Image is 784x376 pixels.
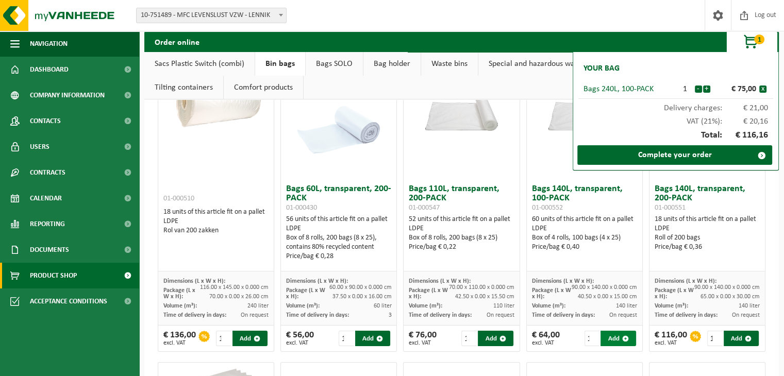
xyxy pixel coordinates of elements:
[409,184,514,212] h3: Bags 110L, transparent, 200-PACK
[722,104,769,112] span: € 21,00
[286,233,391,252] div: Box of 8 rolls, 200 bags (8 x 25), contains 80% recycled content
[30,263,77,288] span: Product Shop
[694,284,760,290] span: 90.00 x 140.00 x 0.000 cm
[578,294,637,300] span: 40.50 x 0.00 x 15.00 cm
[163,226,269,235] div: Rol van 200 zakken
[600,331,636,346] button: Add
[30,57,69,82] span: Dashboard
[136,8,287,23] span: 10-751489 - MFC LEVENSLUST VZW - LENNIK
[158,76,274,134] img: 01-000510
[30,134,49,160] span: Users
[578,57,625,80] h2: Your bag
[255,52,305,76] a: Bin bags
[732,312,760,318] span: On request
[409,287,448,300] span: Package (L x W x H):
[585,331,600,346] input: 1
[163,217,269,226] div: LDPE
[30,160,65,185] span: Contracts
[655,312,718,318] span: Time of delivery in days:
[409,312,472,318] span: Time of delivery in days:
[409,215,514,252] div: 52 units of this article fit on a pallet
[532,331,560,346] div: € 64,00
[286,287,325,300] span: Package (L x W x H):
[163,312,226,318] span: Time of delivery in days:
[609,312,637,318] span: On request
[144,31,210,52] h2: Order online
[409,331,437,346] div: € 76,00
[163,278,225,284] span: Dimensions (L x W x H):
[713,85,759,93] div: € 75,00
[532,287,571,300] span: Package (L x W x H):
[409,303,442,309] span: Volume (m³):
[739,303,760,309] span: 140 liter
[388,312,391,318] span: 3
[754,35,764,44] span: 1
[363,52,421,76] a: Bag holder
[404,76,519,134] img: 01-000547
[286,204,317,212] span: 01-000430
[722,117,769,126] span: € 20,16
[493,303,514,309] span: 110 liter
[339,331,354,346] input: 1
[329,284,391,290] span: 60.00 x 90.00 x 0.000 cm
[532,233,637,243] div: Box of 4 rolls, 100 bags (4 x 25)
[449,284,514,290] span: 70.00 x 110.00 x 0.000 cm
[30,237,69,263] span: Documents
[286,215,391,261] div: 56 units of this article fit on a pallet
[478,331,513,346] button: Add
[703,86,710,93] button: +
[286,331,314,346] div: € 56,00
[137,8,286,23] span: 10-751489 - MFC LEVENSLUST VZW - LENNIK
[532,303,565,309] span: Volume (m³):
[163,195,194,202] span: 01-000510
[409,278,471,284] span: Dimensions (L x W x H):
[578,99,773,112] div: Delivery charges:
[286,224,391,233] div: LDPE
[455,294,514,300] span: 42.50 x 0.00 x 15.50 cm
[655,184,760,212] h3: Bags 140L, transparent, 200-PACK
[583,85,676,93] div: Bags 240L, 100-PACK
[532,215,637,252] div: 60 units of this article fit on a pallet
[527,76,642,134] img: 01-000552
[724,331,759,346] button: Add
[163,287,195,300] span: Package (L x W x H):
[241,312,269,318] span: On request
[287,76,390,179] img: 01-000430
[532,204,563,212] span: 01-000552
[30,185,62,211] span: Calendar
[532,184,637,212] h3: Bags 140L, transparent, 100-PACK
[144,52,255,76] a: Sacs Plastic Switch (combi)
[532,312,595,318] span: Time of delivery in days:
[373,303,391,309] span: 60 liter
[163,331,196,346] div: € 136,00
[655,340,687,346] span: excl. VAT
[409,224,514,233] div: LDPE
[286,184,391,212] h3: Bags 60L, transparent, 200-PACK
[572,284,637,290] span: 90.00 x 140.00 x 0.000 cm
[286,252,391,261] div: Price/bag € 0,28
[332,294,391,300] span: 37.50 x 0.00 x 16.00 cm
[676,85,694,93] div: 1
[577,145,772,165] a: Complete your order
[722,131,769,140] span: € 116,16
[30,108,61,134] span: Contacts
[655,303,688,309] span: Volume (m³):
[487,312,514,318] span: On request
[216,331,231,346] input: 1
[532,340,560,346] span: excl. VAT
[163,303,197,309] span: Volume (m³):
[655,204,686,212] span: 01-000551
[30,31,68,57] span: Navigation
[286,340,314,346] span: excl. VAT
[532,224,637,233] div: LDPE
[655,278,716,284] span: Dimensions (L x W x H):
[616,303,637,309] span: 140 liter
[707,331,723,346] input: 1
[478,52,595,76] a: Special and hazardous waste
[461,331,477,346] input: 1
[409,340,437,346] span: excl. VAT
[306,52,363,76] a: Bags SOLO
[163,208,269,235] div: 18 units of this article fit on a pallet
[163,340,196,346] span: excl. VAT
[286,312,349,318] span: Time of delivery in days:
